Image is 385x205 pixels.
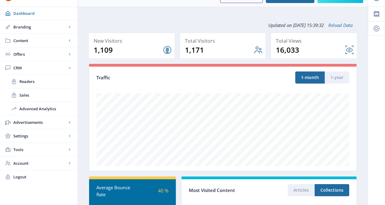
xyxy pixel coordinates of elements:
[96,74,223,81] div: Traffic
[13,38,67,44] span: Content
[13,24,67,30] span: Branding
[13,160,67,166] span: Account
[94,45,162,55] div: 1,109
[315,184,349,196] button: Collections
[6,102,72,115] a: Advanced Analytics
[185,37,263,45] div: Total Visitors
[89,18,357,33] div: Updated on [DATE] 15:39:32
[19,78,72,84] span: Readers
[13,174,73,180] span: Logout
[13,51,67,57] span: Offers
[276,37,354,45] div: Total Views
[13,133,67,139] span: Settings
[189,186,269,195] div: Most Visited Content
[324,22,353,28] a: Reload Data
[13,65,67,71] span: CRM
[13,119,67,125] span: Advertisements
[6,88,72,102] a: Sales
[19,106,72,112] span: Advanced Analytics
[185,45,254,55] div: 1,171
[13,147,67,153] span: Tools
[295,71,325,84] button: 1-month
[6,75,72,88] a: Readers
[325,71,349,84] button: 1-year
[19,92,72,98] span: Sales
[13,10,73,16] span: Dashboard
[96,184,132,198] div: Average Bounce Rate
[276,45,345,55] div: 16,033
[94,37,172,45] div: New Visitors
[158,187,169,194] span: 40 %
[288,184,315,196] button: Articles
